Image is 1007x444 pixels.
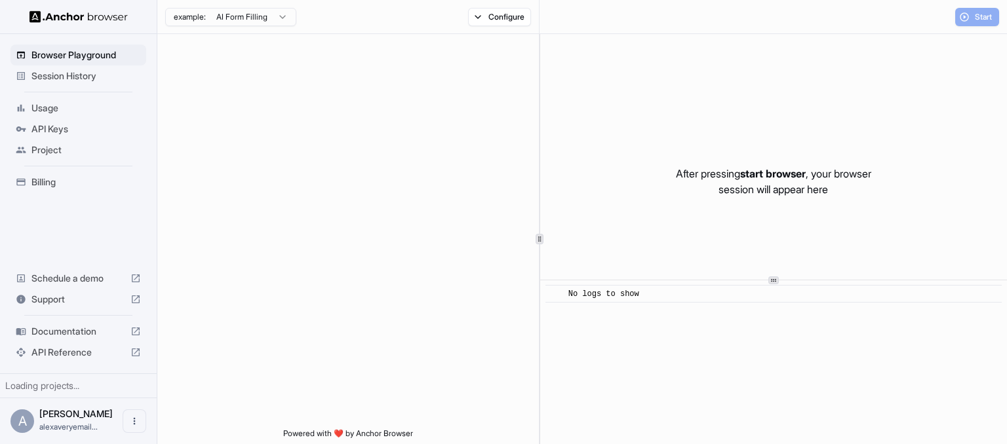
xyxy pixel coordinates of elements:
div: Billing [10,172,146,193]
button: Open menu [123,409,146,433]
div: API Reference [10,342,146,363]
span: Usage [31,102,141,115]
span: alexaveryemail@gmail.com [39,422,98,432]
p: After pressing , your browser session will appear here [676,166,871,197]
div: Browser Playground [10,45,146,65]
div: Session History [10,65,146,86]
span: ​ [552,287,559,301]
span: Schedule a demo [31,272,125,285]
span: Billing [31,176,141,189]
div: Documentation [10,321,146,342]
span: Project [31,143,141,157]
span: example: [174,12,206,22]
div: Usage [10,98,146,119]
span: No logs to show [568,289,639,299]
img: Anchor Logo [30,10,128,23]
span: Powered with ❤️ by Anchor Browser [283,428,413,444]
span: API Reference [31,346,125,359]
div: Support [10,289,146,310]
div: Schedule a demo [10,268,146,289]
span: start browser [740,167,806,180]
span: Alex Avery [39,408,113,419]
span: Session History [31,69,141,83]
span: Browser Playground [31,48,141,62]
button: Configure [468,8,532,26]
span: Support [31,293,125,306]
div: A [10,409,34,433]
div: Project [10,139,146,160]
div: API Keys [10,119,146,139]
span: API Keys [31,122,141,136]
div: Loading projects... [5,379,151,392]
span: Documentation [31,325,125,338]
